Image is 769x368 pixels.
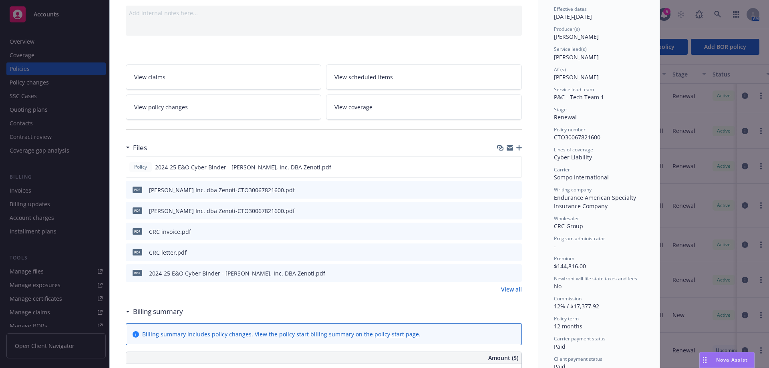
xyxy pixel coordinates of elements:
[133,163,149,171] span: Policy
[554,235,605,242] span: Program administrator
[554,6,587,12] span: Effective dates
[498,163,505,171] button: download file
[488,354,518,362] span: Amount ($)
[554,194,638,210] span: Endurance American Specialty Insurance Company
[499,186,505,194] button: download file
[134,73,165,81] span: View claims
[133,306,183,317] h3: Billing summary
[133,143,147,153] h3: Files
[149,186,295,194] div: [PERSON_NAME] Inc. dba Zenoti-CTO30067821600.pdf
[511,207,519,215] button: preview file
[554,133,600,141] span: CTO30067821600
[554,215,579,222] span: Wholesaler
[511,227,519,236] button: preview file
[554,153,592,161] span: Cyber Liability
[554,53,599,61] span: [PERSON_NAME]
[554,126,586,133] span: Policy number
[554,315,579,322] span: Policy term
[554,106,567,113] span: Stage
[554,295,582,302] span: Commission
[554,222,583,230] span: CRC Group
[126,95,322,120] a: View policy changes
[554,66,566,73] span: AC(s)
[499,269,505,278] button: download file
[511,248,519,257] button: preview file
[134,103,188,111] span: View policy changes
[554,33,599,40] span: [PERSON_NAME]
[554,255,574,262] span: Premium
[511,186,519,194] button: preview file
[554,73,599,81] span: [PERSON_NAME]
[334,73,393,81] span: View scheduled items
[554,322,582,330] span: 12 months
[334,103,372,111] span: View coverage
[554,113,577,121] span: Renewal
[499,248,505,257] button: download file
[499,227,505,236] button: download file
[554,46,587,52] span: Service lead(s)
[133,270,142,276] span: pdf
[129,9,519,17] div: Add internal notes here...
[511,269,519,278] button: preview file
[554,93,604,101] span: P&C - Tech Team 1
[554,166,570,173] span: Carrier
[554,242,556,250] span: -
[374,330,419,338] a: policy start page
[554,146,593,153] span: Lines of coverage
[554,335,606,342] span: Carrier payment status
[142,330,421,338] div: Billing summary includes policy changes. View the policy start billing summary on the .
[126,143,147,153] div: Files
[499,207,505,215] button: download file
[133,187,142,193] span: pdf
[554,356,602,362] span: Client payment status
[149,227,191,236] div: CRC invoice.pdf
[554,26,580,32] span: Producer(s)
[554,275,637,282] span: Newfront will file state taxes and fees
[155,163,331,171] span: 2024-25 E&O Cyber Binder - [PERSON_NAME], Inc. DBA Zenoti.pdf
[554,186,592,193] span: Writing company
[326,64,522,90] a: View scheduled items
[554,282,562,290] span: No
[126,306,183,317] div: Billing summary
[716,356,748,363] span: Nova Assist
[501,285,522,294] a: View all
[133,249,142,255] span: pdf
[133,207,142,213] span: pdf
[149,248,187,257] div: CRC letter.pdf
[126,64,322,90] a: View claims
[554,343,566,350] span: Paid
[133,228,142,234] span: pdf
[326,95,522,120] a: View coverage
[554,302,599,310] span: 12% / $17,377.92
[700,352,710,368] div: Drag to move
[554,262,586,270] span: $144,816.00
[554,6,644,21] div: [DATE] - [DATE]
[554,86,594,93] span: Service lead team
[699,352,755,368] button: Nova Assist
[149,269,325,278] div: 2024-25 E&O Cyber Binder - [PERSON_NAME], Inc. DBA Zenoti.pdf
[149,207,295,215] div: [PERSON_NAME] Inc. dba Zenoti-CTO30067821600.pdf
[554,173,609,181] span: Sompo International
[511,163,518,171] button: preview file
